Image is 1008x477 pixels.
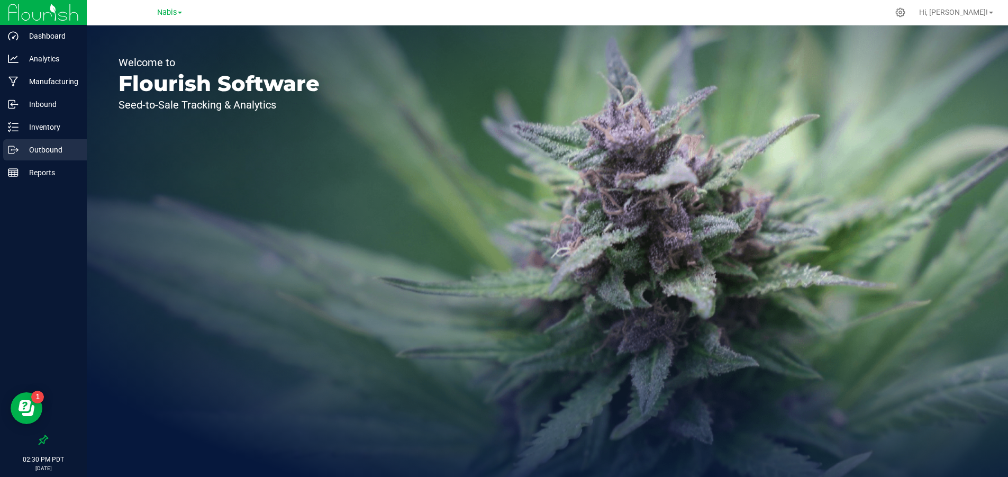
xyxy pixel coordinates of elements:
p: Reports [19,166,82,179]
iframe: Resource center unread badge [31,391,44,403]
span: Hi, [PERSON_NAME]! [919,8,988,16]
span: Nabis [157,8,177,17]
p: Dashboard [19,30,82,42]
p: [DATE] [5,464,82,472]
iframe: Resource center [11,392,42,424]
inline-svg: Analytics [8,53,19,64]
p: Outbound [19,143,82,156]
div: Manage settings [894,7,907,17]
p: 02:30 PM PDT [5,455,82,464]
inline-svg: Reports [8,167,19,178]
p: Analytics [19,52,82,65]
inline-svg: Dashboard [8,31,19,41]
p: Manufacturing [19,75,82,88]
inline-svg: Inbound [8,99,19,110]
p: Welcome to [119,57,320,68]
p: Seed-to-Sale Tracking & Analytics [119,100,320,110]
inline-svg: Manufacturing [8,76,19,87]
p: Inventory [19,121,82,133]
label: Pin the sidebar to full width on large screens [38,435,49,445]
inline-svg: Inventory [8,122,19,132]
p: Flourish Software [119,73,320,94]
inline-svg: Outbound [8,145,19,155]
p: Inbound [19,98,82,111]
